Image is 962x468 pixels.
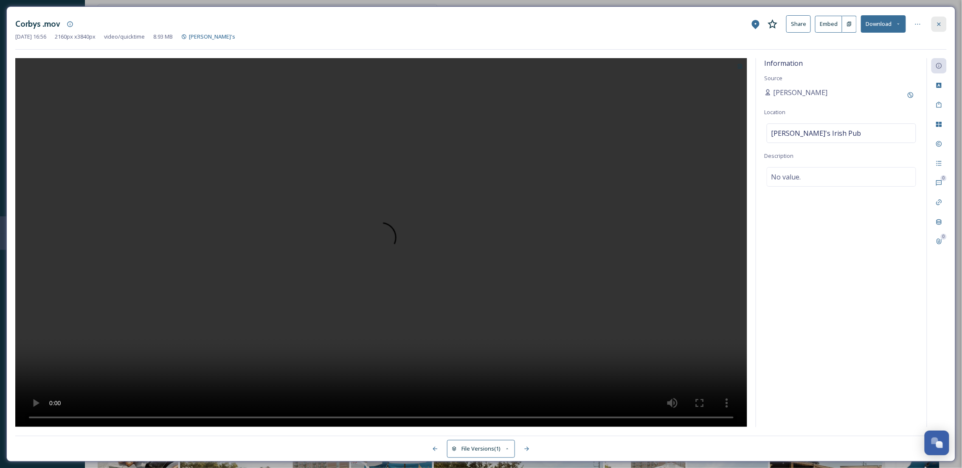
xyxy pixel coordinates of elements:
[771,128,861,138] span: [PERSON_NAME]'s Irish Pub
[55,33,96,41] span: 2160 px x 3840 px
[861,15,906,33] button: Download
[15,33,46,41] span: [DATE] 16:56
[925,431,949,455] button: Open Chat
[765,74,783,82] span: Source
[815,16,842,33] button: Embed
[941,175,947,181] div: 0
[189,33,235,40] span: [PERSON_NAME]'s
[765,59,803,68] span: Information
[447,440,515,457] button: File Versions(1)
[765,152,794,160] span: Description
[774,87,828,98] span: [PERSON_NAME]
[153,33,173,41] span: 8.93 MB
[104,33,145,41] span: video/quicktime
[786,15,811,33] button: Share
[765,108,786,116] span: Location
[941,234,947,240] div: 0
[771,172,801,182] span: No value.
[15,18,60,30] h3: Corbys .mov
